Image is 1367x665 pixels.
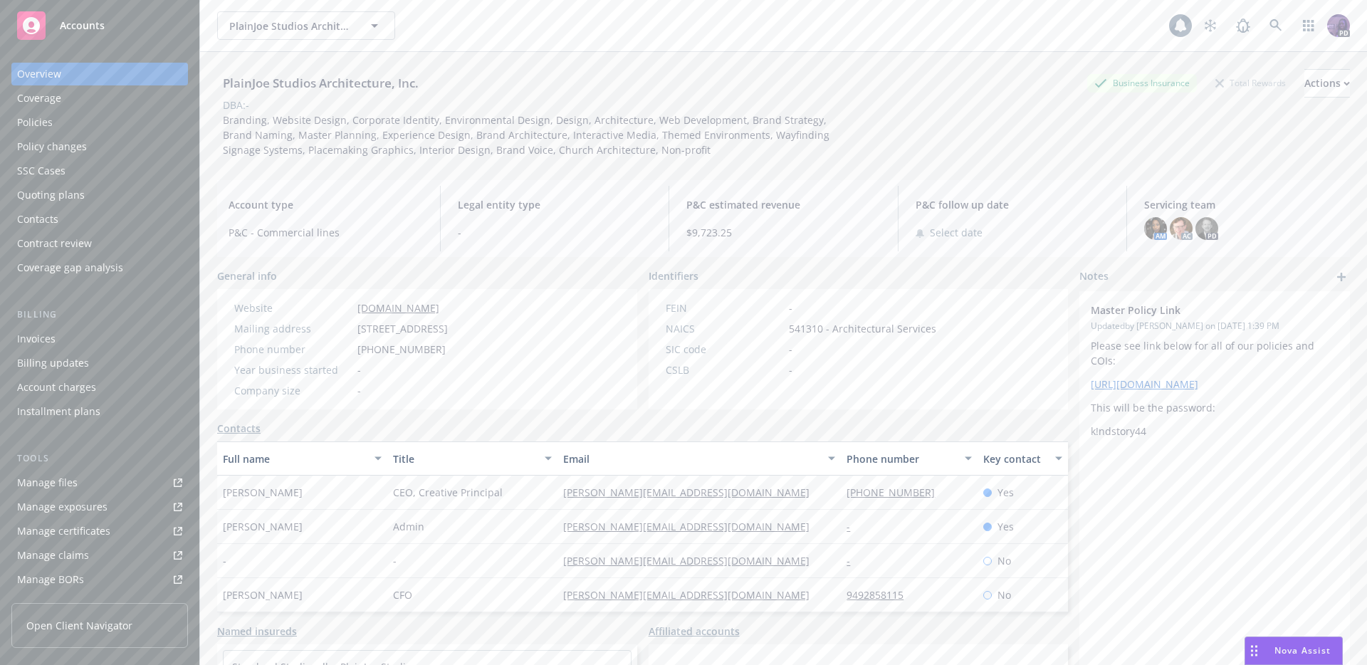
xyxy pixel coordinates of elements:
[458,225,652,240] span: -
[1091,303,1301,318] span: Master Policy Link
[17,184,85,206] div: Quoting plans
[17,520,110,543] div: Manage certificates
[11,471,188,494] a: Manage files
[26,618,132,633] span: Open Client Navigator
[847,520,861,533] a: -
[563,588,821,602] a: [PERSON_NAME][EMAIL_ADDRESS][DOMAIN_NAME]
[11,496,188,518] a: Manage exposures
[666,342,783,357] div: SIC code
[393,485,503,500] span: CEO, Creative Principal
[1229,11,1257,40] a: Report a Bug
[17,111,53,134] div: Policies
[458,197,652,212] span: Legal entity type
[666,321,783,336] div: NAICS
[847,554,861,567] a: -
[563,520,821,533] a: [PERSON_NAME][EMAIL_ADDRESS][DOMAIN_NAME]
[17,87,61,110] div: Coverage
[217,268,277,283] span: General info
[978,441,1068,476] button: Key contact
[11,400,188,423] a: Installment plans
[686,197,881,212] span: P&C estimated revenue
[234,300,352,315] div: Website
[17,544,89,567] div: Manage claims
[1304,69,1350,98] button: Actions
[563,554,821,567] a: [PERSON_NAME][EMAIL_ADDRESS][DOMAIN_NAME]
[387,441,557,476] button: Title
[666,300,783,315] div: FEIN
[1091,424,1339,439] p: k!ndstory44
[217,441,387,476] button: Full name
[17,256,123,279] div: Coverage gap analysis
[357,383,361,398] span: -
[11,568,188,591] a: Manage BORs
[11,111,188,134] a: Policies
[17,568,84,591] div: Manage BORs
[223,587,303,602] span: [PERSON_NAME]
[1245,637,1263,664] div: Drag to move
[916,197,1110,212] span: P&C follow up date
[847,451,955,466] div: Phone number
[17,352,89,375] div: Billing updates
[11,451,188,466] div: Tools
[789,300,792,315] span: -
[1091,338,1339,368] p: Please see link below for all of our policies and COIs:
[393,451,536,466] div: Title
[649,624,740,639] a: Affiliated accounts
[393,587,412,602] span: CFO
[563,451,819,466] div: Email
[17,208,58,231] div: Contacts
[847,588,915,602] a: 9492858115
[17,496,108,518] div: Manage exposures
[11,135,188,158] a: Policy changes
[1195,217,1218,240] img: photo
[60,20,105,31] span: Accounts
[223,451,366,466] div: Full name
[1333,268,1350,286] a: add
[17,400,100,423] div: Installment plans
[1262,11,1290,40] a: Search
[649,268,698,283] span: Identifiers
[1091,320,1339,332] span: Updated by [PERSON_NAME] on [DATE] 1:39 PM
[847,486,946,499] a: [PHONE_NUMBER]
[11,6,188,46] a: Accounts
[930,225,983,240] span: Select date
[234,383,352,398] div: Company size
[1304,70,1350,97] div: Actions
[1208,74,1293,92] div: Total Rewards
[1087,74,1197,92] div: Business Insurance
[789,362,792,377] span: -
[11,308,188,322] div: Billing
[997,519,1014,534] span: Yes
[17,135,87,158] div: Policy changes
[1079,268,1109,286] span: Notes
[223,113,832,157] span: Branding, Website Design, Corporate Identity, Environmental Design, Design, Architecture, Web Dev...
[223,553,226,568] span: -
[17,376,96,399] div: Account charges
[17,232,92,255] div: Contract review
[17,471,78,494] div: Manage files
[1327,14,1350,37] img: photo
[357,321,448,336] span: [STREET_ADDRESS]
[11,520,188,543] a: Manage certificates
[217,421,261,436] a: Contacts
[357,362,361,377] span: -
[997,485,1014,500] span: Yes
[11,256,188,279] a: Coverage gap analysis
[11,352,188,375] a: Billing updates
[11,159,188,182] a: SSC Cases
[557,441,841,476] button: Email
[1274,644,1331,656] span: Nova Assist
[357,342,446,357] span: [PHONE_NUMBER]
[17,159,66,182] div: SSC Cases
[1091,400,1339,415] p: This will be the password:
[223,485,303,500] span: [PERSON_NAME]
[1079,291,1350,450] div: Master Policy LinkUpdatedby [PERSON_NAME] on [DATE] 1:39 PMPlease see link below for all of our p...
[11,544,188,567] a: Manage claims
[1170,217,1193,240] img: photo
[234,362,352,377] div: Year business started
[11,376,188,399] a: Account charges
[234,342,352,357] div: Phone number
[11,87,188,110] a: Coverage
[1144,197,1339,212] span: Servicing team
[563,486,821,499] a: [PERSON_NAME][EMAIL_ADDRESS][DOMAIN_NAME]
